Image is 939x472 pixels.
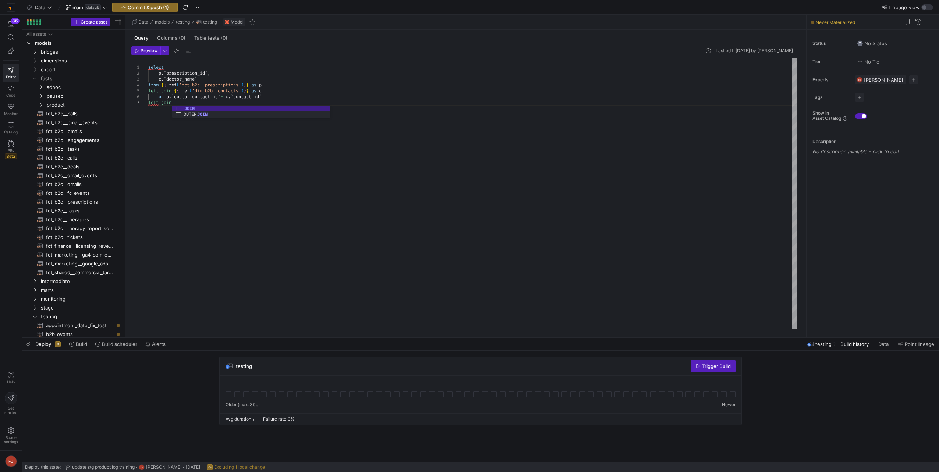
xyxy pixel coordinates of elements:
[169,82,177,88] span: ref
[35,4,45,10] span: Data
[6,75,16,79] span: Editor
[71,18,110,26] button: Create asset
[3,64,19,82] a: Editor
[25,162,122,171] a: fct_b2c__deals​​​​​​​​​​
[214,465,265,470] span: Excluding 1 local change
[25,259,122,268] div: Press SPACE to select this row.
[172,111,330,117] div: OUTER JOIN
[46,207,114,215] span: fct_b2c__tasks​​​​​​​​​​
[3,389,19,418] button: Getstarted
[25,109,122,118] a: fct_b2b__calls​​​​​​​​​​
[25,321,122,330] a: appointment_date_fix_test​​​​​​​​​​
[25,312,122,321] div: Press SPACE to select this row.
[25,197,122,206] a: fct_b2c__prescriptions​​​​​​​​​​
[3,137,19,162] a: PRsBeta
[174,18,192,26] button: testing
[857,59,881,65] span: No Tier
[47,92,121,100] span: paused
[25,189,122,197] a: fct_b2c__fc_events​​​​​​​​​​
[4,130,18,134] span: Catalog
[148,100,159,106] span: left
[161,100,171,106] span: join
[128,4,169,10] span: Commit & push (1)
[182,88,189,94] span: ref
[35,341,51,347] span: Deploy
[226,416,251,422] span: Avg duration
[241,88,244,94] span: )
[857,40,887,46] span: No Status
[46,215,114,224] span: fct_b2c__therapies​​​​​​​​​​
[159,76,161,82] span: c
[81,19,107,25] span: Create asset
[25,242,122,250] div: Press SPACE to select this row.
[192,88,241,94] span: 'dim_b2b__contacts'
[3,18,19,31] button: 86
[46,162,114,171] span: fct_b2c__deals​​​​​​​​​​
[840,341,869,347] span: Build history
[148,82,159,88] span: from
[179,82,241,88] span: 'fct_b2c__prescriptions'
[26,32,46,37] div: All assets
[812,41,849,46] span: Status
[72,4,83,10] span: main
[231,19,244,25] span: Model
[251,82,256,88] span: as
[25,30,122,39] div: Press SPACE to select this row.
[131,100,139,106] div: 7
[25,215,122,224] div: Press SPACE to select this row.
[6,93,15,97] span: Code
[46,171,114,180] span: fct_b2c__email_events​​​​​​​​​​
[220,94,223,100] span: =
[25,144,122,153] a: fct_b2b__tasks​​​​​​​​​​
[857,40,863,46] img: No status
[4,435,18,444] span: Space settings
[196,111,208,117] span: JOIN
[205,462,267,472] button: Excluding 1 local change
[164,82,166,88] span: {
[5,153,17,159] span: Beta
[6,380,15,384] span: Help
[3,368,19,387] button: Help
[25,233,122,242] a: fct_b2c__tickets​​​​​​​​​​
[46,136,114,144] span: fct_b2b__engagements​​​​​​​​​​
[177,82,179,88] span: (
[25,39,122,47] div: Press SPACE to select this row.
[25,144,122,153] div: Press SPACE to select this row.
[259,94,262,100] span: `
[231,94,233,100] span: `
[25,83,122,92] div: Press SPACE to select this row.
[164,70,166,76] span: `
[7,4,15,11] img: https://storage.googleapis.com/y42-prod-data-exchange/images/RPxujLVyfKs3dYbCaMXym8FJVsr3YB0cxJXX...
[174,94,218,100] span: doctor_contact_id
[25,118,122,127] div: Press SPACE to select this row.
[875,338,893,350] button: Data
[25,171,122,180] a: fct_b2c__email_events​​​​​​​​​​
[244,82,246,88] span: }
[812,111,841,121] span: Show in Asset Catalog
[102,341,137,347] span: Build scheduler
[263,416,286,422] span: Failure rate
[244,88,246,94] span: }
[812,95,849,100] span: Tags
[702,363,731,369] span: Trigger Build
[161,76,164,82] span: .
[25,268,122,277] a: fct_shared__commercial_targets​​​​​​​​​​
[41,48,121,56] span: bridges
[25,47,122,56] div: Press SPACE to select this row.
[815,341,832,347] span: testing
[174,88,177,94] span: {
[47,101,121,109] span: product
[146,465,182,470] span: [PERSON_NAME]
[25,100,122,109] div: Press SPACE to select this row.
[25,233,122,242] div: Press SPACE to select this row.
[46,180,114,189] span: fct_b2c__emails​​​​​​​​​​
[25,189,122,197] div: Press SPACE to select this row.
[25,277,122,286] div: Press SPACE to select this row.
[25,171,122,180] div: Press SPACE to select this row.
[172,106,330,118] div: Suggest
[25,92,122,100] div: Press SPACE to select this row.
[25,259,122,268] a: fct_marketing__google_ads_campaigns​​​​​​​​​​
[41,304,121,312] span: stage
[131,82,139,88] div: 4
[141,48,158,53] span: Preview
